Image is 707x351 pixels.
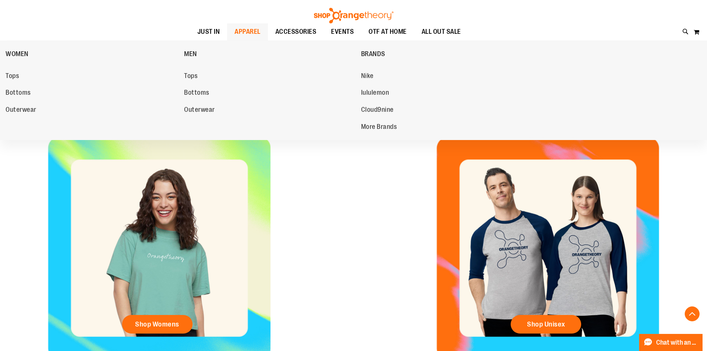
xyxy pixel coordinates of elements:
span: Chat with an Expert [656,339,698,346]
span: Shop Womens [135,320,179,328]
span: Outerwear [6,106,36,115]
img: Shop Orangetheory [313,8,395,23]
span: OTF AT HOME [369,23,407,40]
button: Chat with an Expert [639,334,703,351]
span: Tops [184,72,197,81]
span: ALL OUT SALE [422,23,461,40]
span: Bottoms [6,89,31,98]
span: lululemon [361,89,389,98]
span: Shop Unisex [527,320,565,328]
span: WOMEN [6,50,29,59]
span: JUST IN [197,23,220,40]
span: Nike [361,72,374,81]
button: Back To Top [685,306,700,321]
span: Bottoms [184,89,209,98]
span: More Brands [361,123,397,132]
span: Outerwear [184,106,215,115]
span: EVENTS [331,23,354,40]
span: BRANDS [361,50,385,59]
span: APPAREL [235,23,261,40]
span: Tops [6,72,19,81]
span: ACCESSORIES [275,23,317,40]
a: Shop Womens [122,315,193,334]
span: Cloud9nine [361,106,394,115]
span: MEN [184,50,197,59]
a: Shop Unisex [511,315,581,334]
